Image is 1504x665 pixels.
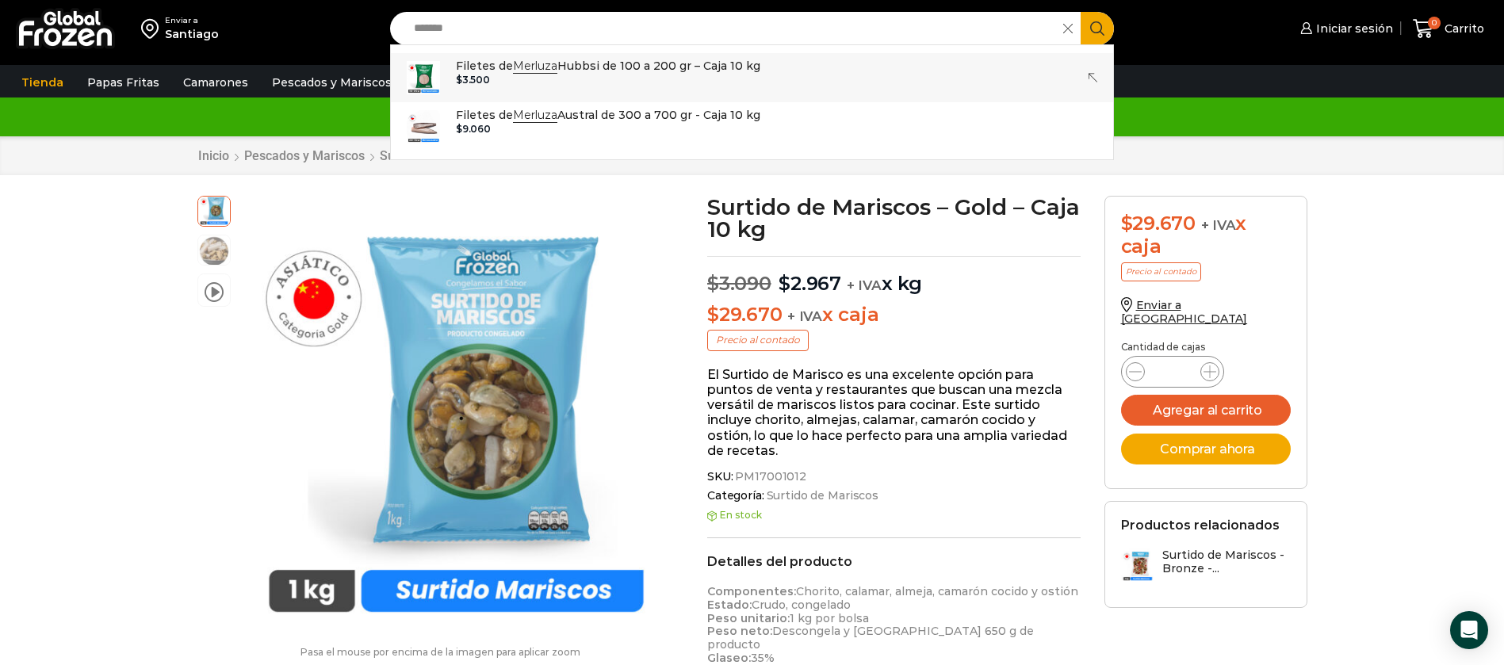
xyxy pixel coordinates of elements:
[707,624,772,638] strong: Peso neto:
[1312,21,1393,36] span: Iniciar sesión
[1450,611,1488,649] div: Open Intercom Messenger
[264,67,400,97] a: Pescados y Mariscos
[165,26,219,42] div: Santiago
[707,330,809,350] p: Precio al contado
[198,235,230,267] span: surtido de marisco gold
[1121,395,1291,426] button: Agregar al carrito
[1296,13,1393,44] a: Iniciar sesión
[1121,212,1196,235] bdi: 29.670
[1441,21,1484,36] span: Carrito
[707,510,1081,521] p: En stock
[779,272,841,295] bdi: 2.967
[379,148,495,163] a: Surtido de Mariscos
[707,303,782,326] bdi: 29.670
[1409,10,1488,48] a: 0 Carrito
[456,123,462,135] span: $
[707,584,796,598] strong: Componentes:
[513,59,557,74] strong: Merluza
[1081,12,1114,45] button: Search button
[1158,361,1188,383] input: Product quantity
[1121,212,1133,235] span: $
[197,148,230,163] a: Inicio
[456,123,491,135] bdi: 9.060
[13,67,71,97] a: Tienda
[847,277,882,293] span: + IVA
[707,303,719,326] span: $
[1121,434,1291,464] button: Comprar ahora
[707,367,1081,458] p: El Surtido de Marisco es una excelente opción para puntos de venta y restaurantes que buscan una ...
[391,53,1114,102] a: Filetes deMerluzaHubbsi de 100 a 200 gr – Caja 10 kg $3.500
[165,15,219,26] div: Enviar a
[197,148,495,163] nav: Breadcrumb
[175,67,256,97] a: Camarones
[1121,518,1280,533] h2: Productos relacionados
[707,554,1081,569] h2: Detalles del producto
[1121,298,1248,326] a: Enviar a [GEOGRAPHIC_DATA]
[707,611,790,625] strong: Peso unitario:
[391,102,1114,151] a: Filetes deMerluzaAustral de 300 a 700 gr - Caja 10 kg $9.060
[456,74,462,86] span: $
[1121,212,1291,258] div: x caja
[707,489,1081,503] span: Categoría:
[456,57,760,75] p: Filetes de Hubbsi de 100 a 200 gr – Caja 10 kg
[79,67,167,97] a: Papas Fritas
[1201,217,1236,233] span: + IVA
[141,15,165,42] img: address-field-icon.svg
[1162,548,1291,575] h3: Surtido de Mariscos - Bronze -...
[456,106,760,124] p: Filetes de Austral de 300 a 700 gr - Caja 10 kg
[707,272,719,295] span: $
[764,489,878,503] a: Surtido de Mariscos
[707,598,752,612] strong: Estado:
[733,470,806,483] span: PM17001012
[513,108,557,123] strong: Merluza
[1121,548,1291,583] a: Surtido de Mariscos - Bronze -...
[707,470,1081,483] span: SKU:
[197,647,684,658] p: Pasa el mouse por encima de la imagen para aplicar zoom
[707,304,1081,327] p: x caja
[779,272,790,295] span: $
[707,272,771,295] bdi: 3.090
[243,148,365,163] a: Pescados y Mariscos
[707,196,1081,240] h1: Surtido de Mariscos – Gold – Caja 10 kg
[456,74,490,86] bdi: 3.500
[707,256,1081,296] p: x kg
[1428,17,1441,29] span: 0
[707,651,751,665] strong: Glaseo:
[1121,262,1201,281] p: Precio al contado
[1121,342,1291,353] p: Cantidad de cajas
[787,308,822,324] span: + IVA
[198,194,230,226] span: surtido-gold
